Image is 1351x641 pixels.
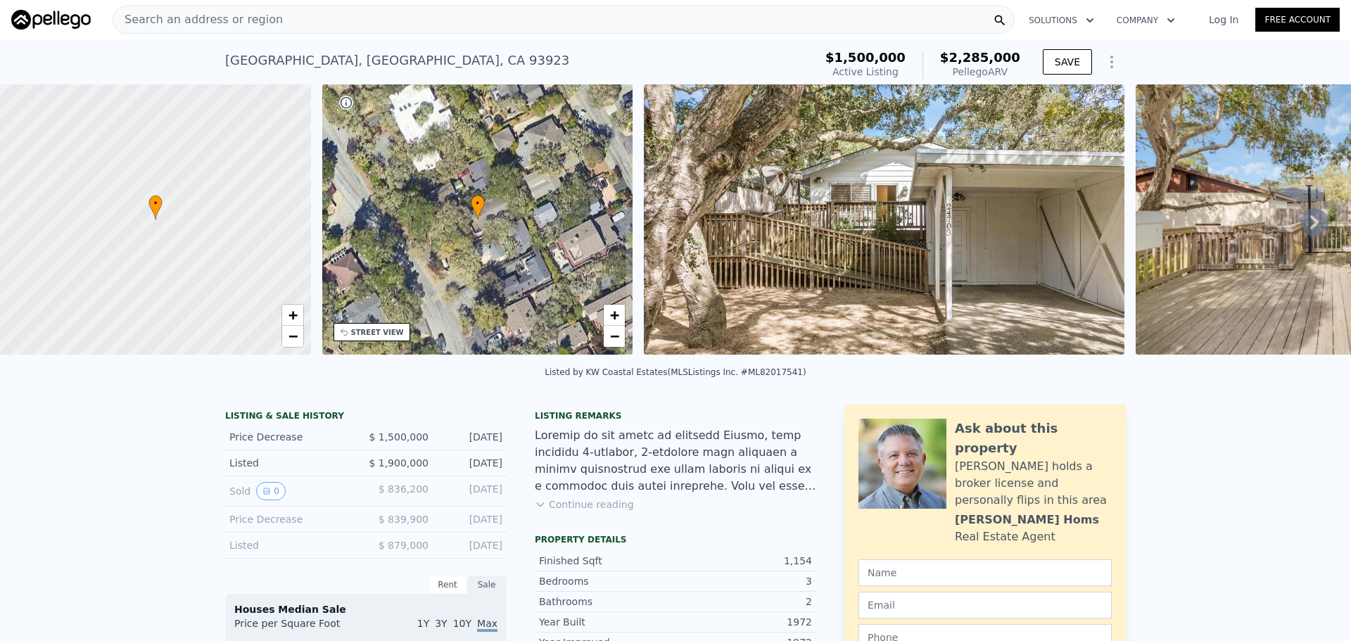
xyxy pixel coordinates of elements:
[675,615,812,629] div: 1972
[539,615,675,629] div: Year Built
[288,306,297,324] span: +
[471,197,485,210] span: •
[955,528,1055,545] div: Real Estate Agent
[229,512,355,526] div: Price Decrease
[1192,13,1255,27] a: Log In
[535,410,816,421] div: Listing remarks
[477,618,497,632] span: Max
[604,326,625,347] a: Zoom out
[1043,49,1092,75] button: SAVE
[955,458,1112,509] div: [PERSON_NAME] holds a broker license and personally flips in this area
[440,430,502,444] div: [DATE]
[675,595,812,609] div: 2
[113,11,283,28] span: Search an address or region
[229,482,355,500] div: Sold
[435,618,447,629] span: 3Y
[379,483,429,495] span: $ 836,200
[539,554,675,568] div: Finished Sqft
[148,197,163,210] span: •
[539,595,675,609] div: Bathrooms
[610,327,619,345] span: −
[940,50,1020,65] span: $2,285,000
[369,457,429,469] span: $ 1,900,000
[440,482,502,500] div: [DATE]
[467,576,507,594] div: Sale
[453,618,471,629] span: 10Y
[379,540,429,551] span: $ 879,000
[288,327,297,345] span: −
[234,616,366,639] div: Price per Square Foot
[440,456,502,470] div: [DATE]
[256,482,286,500] button: View historical data
[417,618,429,629] span: 1Y
[471,195,485,220] div: •
[379,514,429,525] span: $ 839,900
[858,559,1112,586] input: Name
[1017,8,1105,33] button: Solutions
[858,592,1112,618] input: Email
[225,410,507,424] div: LISTING & SALE HISTORY
[229,538,355,552] div: Listed
[428,576,467,594] div: Rent
[229,430,355,444] div: Price Decrease
[955,512,1099,528] div: [PERSON_NAME] Homs
[832,66,899,77] span: Active Listing
[644,84,1124,355] img: Sale: 167412533 Parcel: 38920936
[545,367,806,377] div: Listed by KW Coastal Estates (MLSListings Inc. #ML82017541)
[282,326,303,347] a: Zoom out
[604,305,625,326] a: Zoom in
[229,456,355,470] div: Listed
[369,431,429,443] span: $ 1,500,000
[225,51,569,70] div: [GEOGRAPHIC_DATA] , [GEOGRAPHIC_DATA] , CA 93923
[1098,48,1126,76] button: Show Options
[1255,8,1340,32] a: Free Account
[148,195,163,220] div: •
[282,305,303,326] a: Zoom in
[234,602,497,616] div: Houses Median Sale
[11,10,91,30] img: Pellego
[351,327,404,338] div: STREET VIEW
[610,306,619,324] span: +
[539,574,675,588] div: Bedrooms
[1105,8,1186,33] button: Company
[940,65,1020,79] div: Pellego ARV
[675,554,812,568] div: 1,154
[675,574,812,588] div: 3
[440,538,502,552] div: [DATE]
[535,427,816,495] div: Loremip do sit ametc ad elitsedd Eiusmo, temp incididu 4-utlabor, 2-etdolore magn aliquaen a mini...
[535,534,816,545] div: Property details
[440,512,502,526] div: [DATE]
[535,497,634,512] button: Continue reading
[825,50,906,65] span: $1,500,000
[955,419,1112,458] div: Ask about this property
